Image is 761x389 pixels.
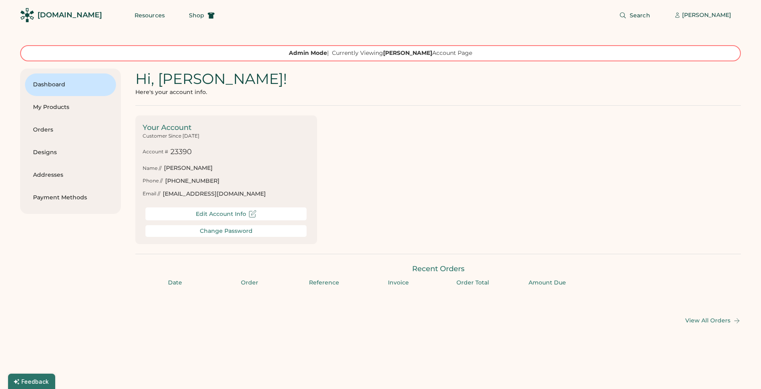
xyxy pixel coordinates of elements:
[125,7,174,23] button: Resources
[189,13,204,18] span: Shop
[200,228,253,234] div: Change Password
[165,177,220,185] div: [PHONE_NUMBER]
[289,49,327,56] strong: Admin Mode
[143,123,310,133] div: Your Account
[364,279,433,287] div: Invoice
[289,49,472,57] div: | Currently Viewing Account Page
[685,317,730,324] div: View All Orders
[170,147,192,157] div: 23390
[140,279,210,287] div: Date
[33,103,108,111] div: My Products
[512,279,582,287] div: Amount Due
[143,165,162,172] div: Name //
[20,8,34,22] img: Rendered Logo - Screens
[33,148,108,157] div: Designs
[630,13,650,18] span: Search
[438,279,508,287] div: Order Total
[143,178,163,184] div: Phone //
[135,264,741,274] div: Recent Orders
[179,7,224,23] button: Shop
[33,81,108,89] div: Dashboard
[215,279,284,287] div: Order
[289,279,359,287] div: Reference
[135,69,287,89] div: Hi, [PERSON_NAME]!
[143,190,160,197] div: Email //
[33,194,108,202] div: Payment Methods
[164,164,213,172] div: [PERSON_NAME]
[135,89,207,96] div: Here's your account info.
[37,10,102,20] div: [DOMAIN_NAME]
[682,11,731,19] div: [PERSON_NAME]
[33,126,108,134] div: Orders
[163,190,266,198] div: [EMAIL_ADDRESS][DOMAIN_NAME]
[143,133,199,140] div: Customer Since [DATE]
[143,148,168,155] div: Account #
[196,211,246,218] div: Edit Account Info
[610,7,660,23] button: Search
[33,171,108,179] div: Addresses
[383,49,432,56] strong: [PERSON_NAME]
